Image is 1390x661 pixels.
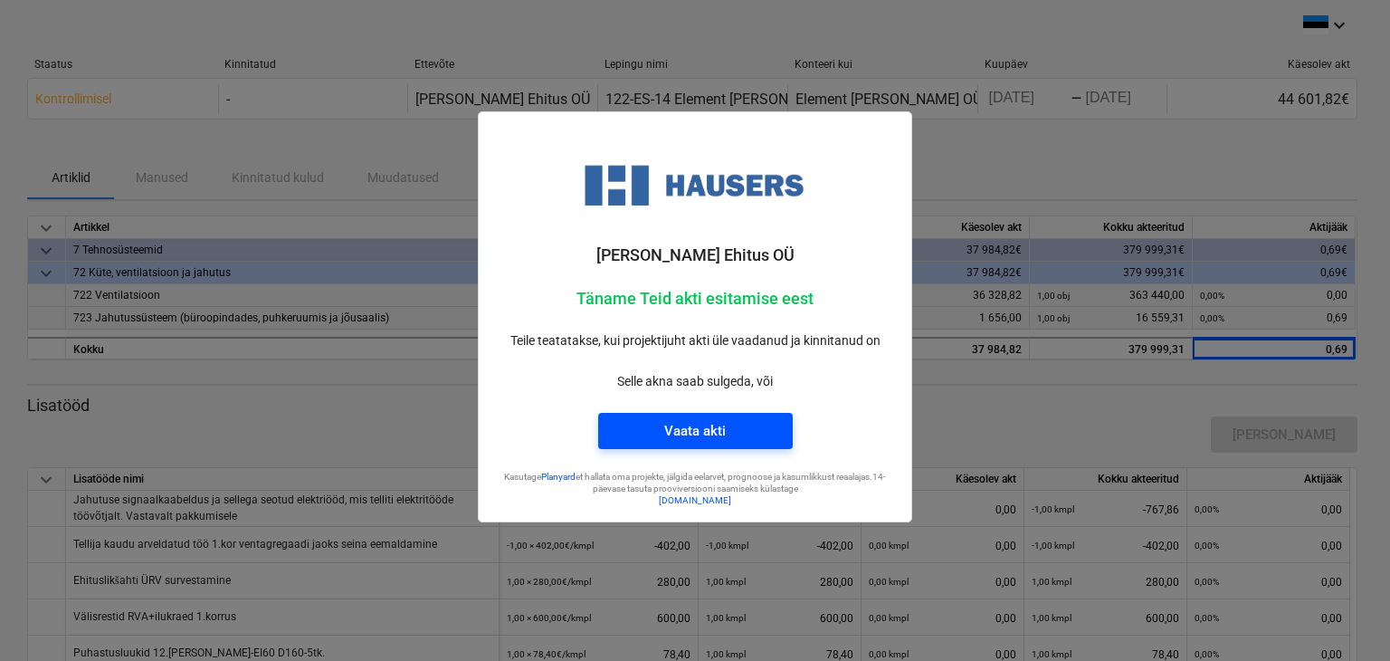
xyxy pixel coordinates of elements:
[493,288,897,310] p: Täname Teid akti esitamise eest
[493,331,897,350] p: Teile teatatakse, kui projektijuht akti üle vaadanud ja kinnitanud on
[493,471,897,495] p: Kasutage et hallata oma projekte, jälgida eelarvet, prognoose ja kasumlikkust reaalajas. 14-päeva...
[598,413,793,449] button: Vaata akti
[664,419,726,443] div: Vaata akti
[493,372,897,391] p: Selle akna saab sulgeda, või
[659,495,731,505] a: [DOMAIN_NAME]
[493,244,897,266] p: [PERSON_NAME] Ehitus OÜ
[541,472,576,482] a: Planyard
